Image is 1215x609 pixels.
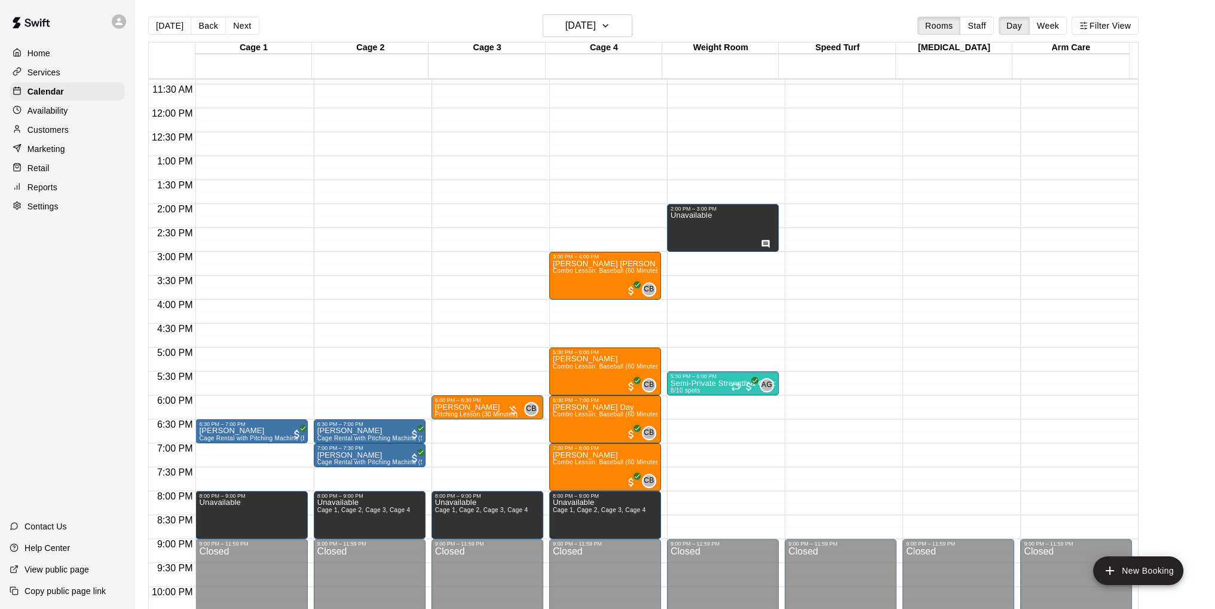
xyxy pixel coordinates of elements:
svg: Has notes [761,239,770,249]
p: Calendar [27,86,64,98]
div: 6:00 PM – 6:30 PM [435,397,540,403]
span: 1:00 PM [154,156,196,166]
button: add [1093,556,1183,585]
div: 7:00 PM – 7:30 PM: Michelle Nichols [314,443,426,467]
div: Speed Turf [779,42,895,54]
p: Marketing [27,143,65,155]
span: 9:00 PM [154,539,196,549]
a: Home [10,44,125,62]
span: Combo Lesson: Baseball (60 Minutes) [553,459,661,465]
span: CB [644,475,654,487]
span: CB [644,284,654,296]
div: 9:00 PM – 11:59 PM [553,541,657,547]
div: 2:00 PM – 3:00 PM [671,206,775,212]
div: 8:00 PM – 9:00 PM: Unavailable [549,491,661,539]
div: Cage 3 [429,42,545,54]
span: 12:00 PM [149,108,195,118]
div: 7:00 PM – 8:00 PM [553,445,657,451]
span: Cage 1, Cage 2, Cage 3, Cage 4 [553,507,646,513]
span: Cage 1, Cage 2, Cage 3, Cage 4 [435,507,528,513]
span: 4:00 PM [154,300,196,310]
div: 5:00 PM – 6:00 PM: Brayden Dilley [549,348,661,395]
span: 10:00 PM [149,587,195,597]
div: 6:30 PM – 7:00 PM: Michelle Nichols [314,419,426,443]
span: Combo Lesson: Baseball (60 Minutes) [553,363,661,370]
span: Corey Betz [529,402,538,416]
span: Colby Betz [647,474,656,488]
div: Colby Betz [642,426,656,440]
div: 9:00 PM – 11:59 PM [906,541,1011,547]
span: Recurring event [731,382,740,391]
button: Day [999,17,1030,35]
span: Cage Rental with Pitching Machine (Softball) [317,435,445,441]
a: Retail [10,159,125,177]
div: 8:00 PM – 9:00 PM [435,493,540,499]
button: Filter View [1072,17,1139,35]
span: All customers have paid [625,380,637,392]
span: Corey Betz [647,282,656,297]
span: All customers have paid [625,476,637,488]
div: 7:00 PM – 7:30 PM [317,445,422,451]
div: 8:00 PM – 9:00 PM: Unavailable [195,491,307,539]
p: Availability [27,105,68,117]
div: Settings [10,197,125,215]
span: Colby Betz [647,426,656,440]
a: Customers [10,121,125,139]
div: 8:00 PM – 9:00 PM [199,493,304,499]
span: 6:00 PM [154,395,196,406]
div: 8:00 PM – 9:00 PM: Unavailable [314,491,426,539]
span: Combo Lesson: Baseball (60 Minutes) [553,267,661,274]
span: 1:30 PM [154,180,196,190]
div: 9:00 PM – 11:59 PM [435,541,540,547]
div: 8:00 PM – 9:00 PM [317,493,422,499]
span: CB [644,379,654,391]
span: All customers have paid [409,428,421,440]
div: 5:30 PM – 6:00 PM [671,373,775,379]
p: Reports [27,181,57,193]
a: Services [10,63,125,81]
span: 3:30 PM [154,276,196,286]
div: 9:00 PM – 11:59 PM [1024,541,1128,547]
span: All customers have paid [743,380,755,392]
div: 6:00 PM – 7:00 PM [553,397,657,403]
div: Cage 2 [312,42,429,54]
div: 6:30 PM – 7:00 PM [317,421,422,427]
span: Pitching Lesson (30 Minutes) [435,411,518,418]
span: 3:00 PM [154,252,196,262]
div: Weight Room [662,42,779,54]
span: 8:30 PM [154,515,196,525]
div: Marketing [10,140,125,158]
div: 8:00 PM – 9:00 PM: Unavailable [431,491,543,539]
span: All customers have paid [625,428,637,440]
span: Cage Rental with Pitching Machine (Baseball) [199,435,329,441]
p: Customers [27,124,69,136]
div: 9:00 PM – 11:59 PM [788,541,893,547]
span: CB [526,403,536,415]
button: Staff [960,17,994,35]
span: 8:00 PM [154,491,196,501]
span: 5:00 PM [154,348,196,358]
span: All customers have paid [409,452,421,464]
div: 3:00 PM – 4:00 PM: Hudson Burkentine [549,252,661,300]
div: Corey Betz [642,282,656,297]
div: 6:00 PM – 7:00 PM: Jackson Day [549,395,661,443]
button: Week [1029,17,1067,35]
span: Combo Lesson: Baseball (60 Minutes) [553,411,661,418]
span: 2:30 PM [154,228,196,238]
a: Availability [10,102,125,120]
div: 7:00 PM – 8:00 PM: Asher Hickey [549,443,661,491]
div: Cage 1 [195,42,312,54]
div: 9:00 PM – 11:59 PM [199,541,304,547]
span: Alex Gett [764,378,774,392]
div: Alex Gett [760,378,774,392]
div: 9:00 PM – 11:59 PM [671,541,775,547]
span: All customers have paid [625,285,637,297]
p: Retail [27,162,50,174]
div: 6:30 PM – 7:00 PM: Rhonda Stahl [195,419,307,443]
div: 5:00 PM – 6:00 PM [553,349,657,355]
span: 9:30 PM [154,563,196,573]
